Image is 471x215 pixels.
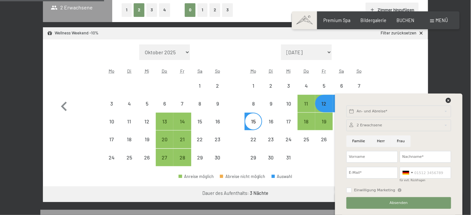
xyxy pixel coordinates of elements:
[121,137,137,153] div: 18
[262,113,280,130] div: Tue Dec 16 2025
[209,95,226,112] div: Anreise nicht möglich
[209,101,226,117] div: 9
[272,174,292,179] div: Auswahl
[103,149,120,166] div: Mon Nov 24 2025
[145,68,149,74] abbr: Mittwoch
[262,95,280,112] div: Anreise nicht möglich
[333,77,350,94] div: Anreise nicht möglich
[351,83,368,99] div: 7
[280,119,297,135] div: 17
[220,174,265,179] div: Abreise nicht möglich
[209,149,226,166] div: Sun Nov 30 2025
[159,3,170,17] button: 4
[397,18,414,23] a: BUCHEN
[191,149,209,166] div: Sat Nov 29 2025
[245,137,262,153] div: 22
[339,68,344,74] abbr: Samstag
[191,77,209,94] div: Anreise nicht möglich
[333,131,350,148] div: Anreise nicht möglich
[357,68,362,74] abbr: Sonntag
[203,190,269,196] div: Dauer des Aufenthalts:
[280,131,297,148] div: Wed Dec 24 2025
[245,77,262,94] div: Mon Dec 01 2025
[191,131,209,148] div: Sat Nov 22 2025
[138,113,156,130] div: Anreise nicht möglich
[103,131,120,148] div: Mon Nov 17 2025
[315,77,333,94] div: Fri Dec 05 2025
[400,179,425,182] label: für evtl. Rückfragen
[191,113,209,130] div: Sat Nov 15 2025
[47,30,99,36] div: Wellness Weekend -10%
[280,101,297,117] div: 10
[209,149,226,166] div: Anreise nicht möglich
[263,83,279,99] div: 2
[197,3,208,17] button: 1
[109,68,114,74] abbr: Montag
[174,155,190,171] div: 28
[245,119,262,135] div: 15
[333,113,350,130] div: Sat Dec 20 2025
[197,68,202,74] abbr: Samstag
[103,101,120,117] div: 3
[146,3,157,17] button: 3
[287,68,291,74] abbr: Mittwoch
[191,95,209,112] div: Sat Nov 08 2025
[156,155,173,171] div: 27
[156,119,173,135] div: 13
[245,83,262,99] div: 1
[333,77,350,94] div: Sat Dec 06 2025
[174,119,190,135] div: 14
[316,83,332,99] div: 5
[120,95,138,112] div: Anreise nicht möglich
[262,131,280,148] div: Anreise nicht möglich
[191,113,209,130] div: Anreise nicht möglich
[245,95,262,112] div: Mon Dec 08 2025
[156,149,173,166] div: Thu Nov 27 2025
[298,113,315,130] div: Thu Dec 18 2025
[280,113,297,130] div: Anreise nicht möglich
[192,83,208,99] div: 1
[360,18,386,23] span: Bildergalerie
[103,131,120,148] div: Anreise nicht möglich
[55,44,74,167] button: Vorheriger Monat
[245,95,262,112] div: Anreise nicht möglich
[191,149,209,166] div: Anreise nicht möglich
[298,101,315,117] div: 11
[122,3,132,17] button: 1
[174,137,190,153] div: 21
[298,83,315,99] div: 4
[138,131,156,148] div: Anreise nicht möglich
[333,83,350,99] div: 6
[333,95,350,112] div: Sat Dec 13 2025
[390,200,408,206] span: Absenden
[192,137,208,153] div: 22
[103,149,120,166] div: Anreise nicht möglich
[333,95,350,112] div: Anreise nicht möglich
[263,155,279,171] div: 30
[209,137,226,153] div: 23
[139,137,155,153] div: 19
[215,68,220,74] abbr: Sonntag
[209,155,226,171] div: 30
[316,101,332,117] div: 12
[192,155,208,171] div: 29
[245,77,262,94] div: Anreise nicht möglich
[354,188,396,193] span: Einwilligung Marketing
[262,113,280,130] div: Anreise nicht möglich
[245,131,262,148] div: Mon Dec 22 2025
[397,44,416,167] button: Nächster Monat
[250,190,269,196] b: 3 Nächte
[263,137,279,153] div: 23
[121,101,137,117] div: 4
[192,119,208,135] div: 15
[191,95,209,112] div: Anreise nicht möglich
[280,77,297,94] div: Wed Dec 03 2025
[280,95,297,112] div: Anreise nicht möglich
[179,174,214,179] div: Anreise möglich
[315,131,333,148] div: Anreise nicht möglich
[280,155,297,171] div: 31
[245,113,262,130] div: Mon Dec 15 2025
[333,131,350,148] div: Sat Dec 27 2025
[280,149,297,166] div: Wed Dec 31 2025
[262,77,280,94] div: Anreise nicht möglich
